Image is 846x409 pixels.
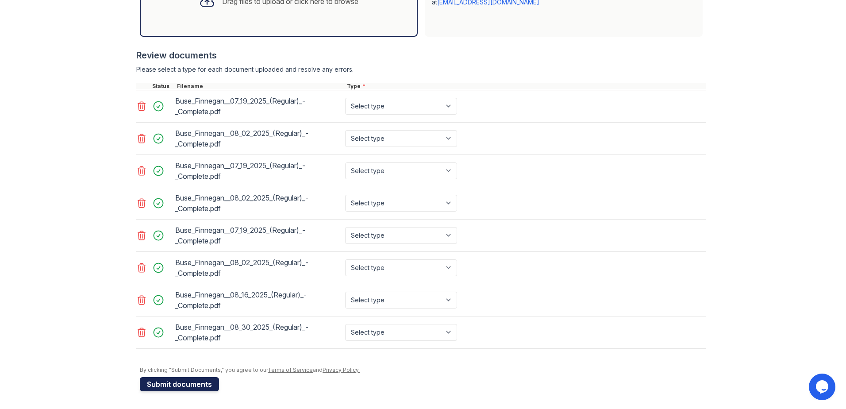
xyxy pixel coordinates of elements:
[175,158,342,183] div: Buse_Finnegan__07_19_2025_(Regular)_-_Complete.pdf
[345,83,706,90] div: Type
[175,94,342,119] div: Buse_Finnegan__07_19_2025_(Regular)_-_Complete.pdf
[809,374,837,400] iframe: chat widget
[323,367,360,373] a: Privacy Policy.
[136,49,706,62] div: Review documents
[175,83,345,90] div: Filename
[175,126,342,151] div: Buse_Finnegan__08_02_2025_(Regular)_-_Complete.pdf
[175,223,342,248] div: Buse_Finnegan__07_19_2025_(Regular)_-_Complete.pdf
[150,83,175,90] div: Status
[175,320,342,345] div: Buse_Finnegan__08_30_2025_(Regular)_-_Complete.pdf
[140,367,706,374] div: By clicking "Submit Documents," you agree to our and
[268,367,313,373] a: Terms of Service
[175,191,342,216] div: Buse_Finnegan__08_02_2025_(Regular)_-_Complete.pdf
[175,288,342,313] div: Buse_Finnegan__08_16_2025_(Regular)_-_Complete.pdf
[175,255,342,280] div: Buse_Finnegan__08_02_2025_(Regular)_-_Complete.pdf
[140,377,219,391] button: Submit documents
[136,65,706,74] div: Please select a type for each document uploaded and resolve any errors.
